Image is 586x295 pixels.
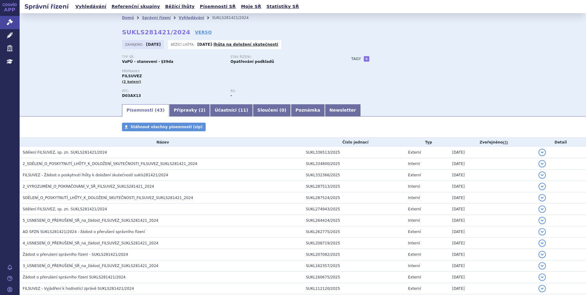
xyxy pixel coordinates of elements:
td: SUKL336513/2025 [303,147,405,158]
a: + [364,56,369,62]
abbr: (?) [503,140,508,145]
td: [DATE] [449,158,535,170]
button: detail [538,171,546,179]
a: Vyhledávání [74,2,108,11]
th: Typ [405,138,449,147]
td: [DATE] [449,181,535,192]
span: Sdělení FILSUVEZ, sp. zn. SUKLS281421/2024 [23,150,107,155]
td: SUKL160675/2025 [303,272,405,283]
strong: VaPÚ - stanovení - §39da [122,59,173,64]
button: detail [538,160,546,167]
span: 43 [157,108,162,113]
span: Externí [408,230,421,234]
a: Statistiky SŘ [264,2,301,11]
td: [DATE] [449,272,535,283]
td: SUKL112120/2025 [303,283,405,294]
a: Účastníci (11) [210,104,253,117]
a: Sloučení (0) [253,104,291,117]
span: Externí [408,275,421,279]
a: Referenční skupiny [110,2,162,11]
td: [DATE] [449,215,535,226]
button: detail [538,183,546,190]
td: [DATE] [449,192,535,204]
a: Newsletter [325,104,361,117]
p: - [197,42,278,47]
span: 4_USNESENÍ_O_PŘERUŠENÍ_SŘ_na_žádost_FILSUVEZ_SUKLS281421_2024 [23,241,158,245]
td: SUKL262775/2025 [303,226,405,238]
strong: SUKLS281421/2024 [122,29,190,36]
button: detail [538,194,546,201]
span: FILSUVEZ [122,74,142,78]
td: [DATE] [449,260,535,272]
strong: [DATE] [146,42,161,47]
h2: Správní řízení [20,2,74,11]
span: Externí [408,207,421,211]
button: detail [538,274,546,281]
p: Stav řízení: [230,55,333,59]
td: [DATE] [449,238,535,249]
span: Sdělení FILSUVEZ, sp. zn. SUKLS281421/2024 [23,207,107,211]
button: detail [538,205,546,213]
strong: [DATE] [197,42,212,47]
span: Interní [408,184,420,189]
th: Zveřejněno [449,138,535,147]
a: Běžící lhůty [163,2,196,11]
button: detail [538,217,546,224]
strong: BŘEZOVÁ KŮRA [122,94,141,98]
button: detail [538,251,546,258]
span: SDĚLENÍ_O_POSKYTNUTÍ_LHŮTY_K_DOLOŽENÍ_SKUTEČNOSTI_FILSUVEZ_SUKLS281421_2024 [23,196,193,200]
strong: Opatřování podkladů [230,59,274,64]
td: SUKL162357/2025 [303,260,405,272]
span: Zahájeno: [125,42,144,47]
button: detail [538,285,546,292]
span: Interní [408,241,420,245]
td: SUKL287513/2025 [303,181,405,192]
a: Vyhledávání [179,16,204,20]
td: [DATE] [449,249,535,260]
td: [DATE] [449,226,535,238]
button: detail [538,239,546,247]
span: Externí [408,286,421,291]
td: SUKL287524/2025 [303,192,405,204]
p: RS: [230,89,333,93]
button: detail [538,149,546,156]
p: Přípravky: [122,70,339,73]
span: 2_VYROZUMĚNÍ_O_POKRAČOVÁNÍ_V_SŘ_FILSUVEZ_SUKLS281421_2024 [23,184,154,189]
span: Interní [408,218,420,223]
td: [DATE] [449,204,535,215]
span: FILSUVEZ - Žádost o poskytnutí lhůty k doložení skutečnosti sukls281421/2024 [23,173,168,177]
p: Typ SŘ: [122,55,224,59]
span: (2 balení) [122,80,141,84]
span: 5_USNESENÍ_O_PŘERUŠENÍ_SŘ_na_žádost_FILSUVEZ_SUKLS281421_2024 [23,218,158,223]
a: Moje SŘ [239,2,263,11]
a: Přípravky (2) [169,104,210,117]
span: Interní [408,264,420,268]
td: SUKL332366/2025 [303,170,405,181]
strong: - [230,94,232,98]
a: Domů [122,16,134,20]
a: Poznámka [291,104,325,117]
span: 3_USNESENÍ_O_PŘERUŠENÍ_SŘ_na_žádost_FILSUVEZ_SUKLS281421_2024 [23,264,158,268]
button: detail [538,228,546,236]
span: Interní [408,162,420,166]
a: VERSO [195,29,212,35]
span: Stáhnout všechny písemnosti (zip) [131,125,203,129]
td: [DATE] [449,283,535,294]
td: SUKL274943/2025 [303,204,405,215]
span: Běžící lhůta: [171,42,196,47]
th: Název [20,138,303,147]
span: 2 [200,108,204,113]
h3: Tagy [351,55,361,63]
span: Interní [408,196,420,200]
button: detail [538,262,546,270]
span: FILSUVEZ - Vyjádření k hodnotící zprávě SUKLS281421/2024 [23,286,134,291]
a: Písemnosti (43) [122,104,169,117]
td: SUKL334800/2025 [303,158,405,170]
td: [DATE] [449,147,535,158]
td: SUKL207082/2025 [303,249,405,260]
span: Externí [408,252,421,257]
th: Detail [535,138,586,147]
a: Stáhnout všechny písemnosti (zip) [122,123,206,131]
span: Externí [408,173,421,177]
td: [DATE] [449,170,535,181]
